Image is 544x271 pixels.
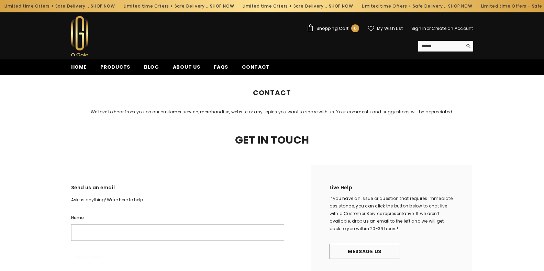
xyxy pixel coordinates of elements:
span: Shopping Cart [317,26,348,31]
a: Home [64,63,94,75]
a: SHOP NOW [300,2,324,10]
span: My Wish List [377,26,403,31]
a: About us [166,63,207,75]
span: Home [71,64,87,70]
span: Contact [273,75,291,82]
summary: Search [418,41,473,52]
a: SHOP NOW [180,2,204,10]
a: Shopping Cart [307,24,359,32]
p: Ask us anything! We're here to help. [71,196,284,204]
span: Blog [144,64,159,70]
a: SHOP NOW [62,2,86,10]
a: Blog [137,63,166,75]
a: Contact [235,63,276,75]
div: If you have an issue or question that requires immediate assistance, you can click the button bel... [330,195,453,233]
span: 0 [354,25,357,32]
label: Phone number [71,253,284,261]
span: Products [100,64,130,70]
div: Limited time Offers + Safe Delivery .. [90,1,209,12]
a: FAQs [207,63,235,75]
div: Limited time Offers + Safe Delivery .. [209,1,328,12]
label: Name [71,214,284,222]
span: or [426,25,431,31]
a: My Wish List [368,25,403,32]
a: Sign In [411,25,426,31]
button: Search [463,41,473,51]
h3: Send us an email [71,184,284,196]
span: FAQs [214,64,228,70]
a: Products [93,63,137,75]
img: Ogold Shop [71,16,88,56]
a: Home [253,75,265,82]
div: Limited time Offers + Safe Delivery .. [328,1,447,12]
a: Message us [330,244,400,259]
a: SHOP NOW [419,2,443,10]
a: Create an Account [432,25,473,31]
span: Contact [242,64,269,70]
h2: Get In Touch [66,135,478,145]
h2: Live Help [330,184,453,195]
span: About us [173,64,200,70]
